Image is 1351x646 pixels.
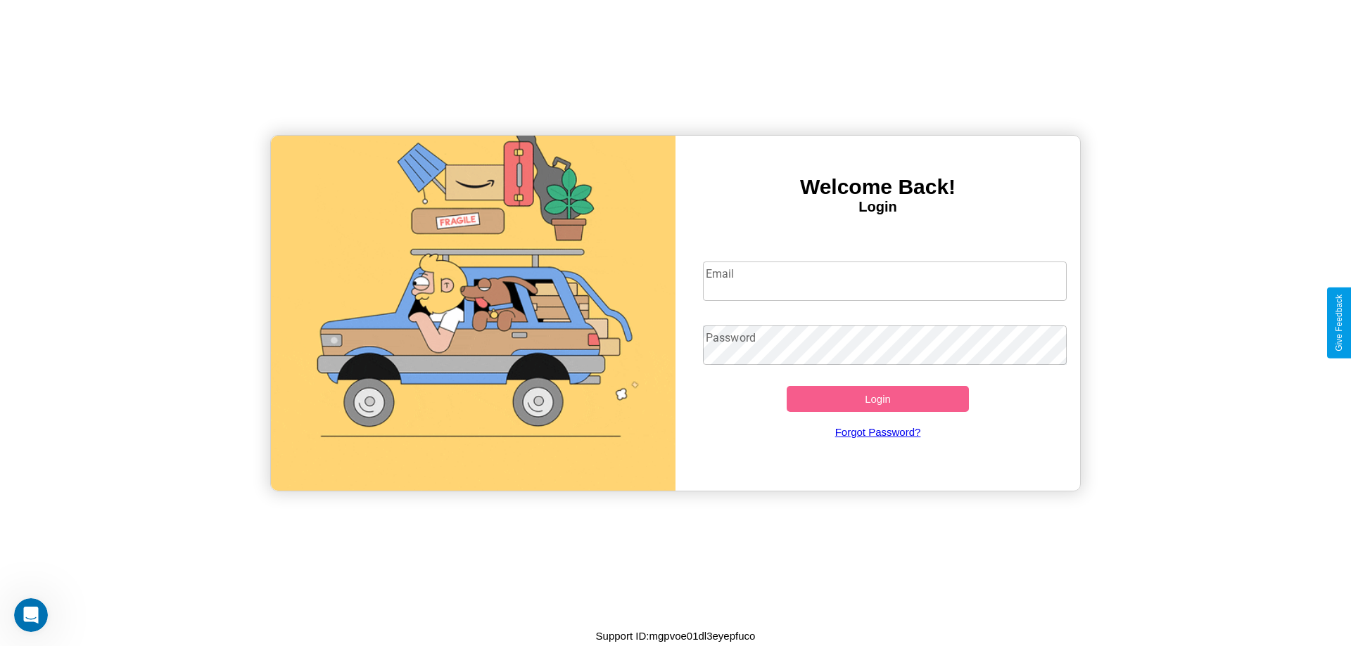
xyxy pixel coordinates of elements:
[596,626,756,645] p: Support ID: mgpvoe01dl3eyepfuco
[787,386,969,412] button: Login
[1334,295,1344,351] div: Give Feedback
[14,598,48,632] iframe: Intercom live chat
[271,136,675,491] img: gif
[675,175,1080,199] h3: Welcome Back!
[696,412,1060,452] a: Forgot Password?
[675,199,1080,215] h4: Login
